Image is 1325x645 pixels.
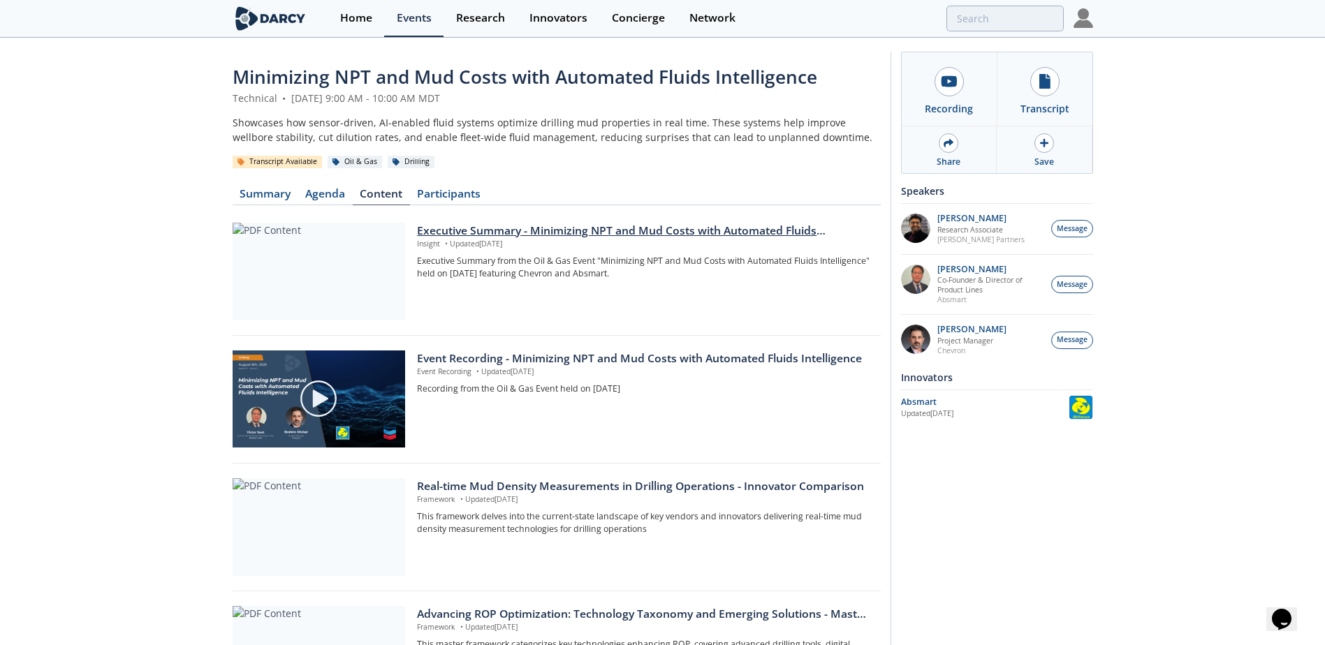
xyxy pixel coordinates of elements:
a: Absmart Updated[DATE] Absmart [901,395,1093,420]
img: Absmart [1069,395,1093,420]
button: Message [1051,332,1093,349]
a: Participants [410,188,488,205]
div: Transcript Available [233,156,323,168]
p: [PERSON_NAME] [937,214,1025,223]
p: Event Recording Updated [DATE] [417,366,870,378]
a: Transcript [997,52,1092,126]
div: Absmart [901,396,1069,408]
a: PDF Content Real-time Mud Density Measurements in Drilling Operations - Innovator Comparison Fram... [233,478,881,576]
div: Research [456,13,505,24]
div: Innovators [901,365,1093,390]
img: play-chapters-gray.svg [299,379,338,418]
div: Drilling [388,156,435,168]
a: Video Content Event Recording - Minimizing NPT and Mud Costs with Automated Fluids Intelligence E... [233,350,881,448]
span: • [280,91,288,105]
div: Updated [DATE] [901,408,1069,420]
p: Co-Founder & Director of Product Lines [937,275,1044,295]
p: Project Manager [937,336,1006,346]
p: Framework Updated [DATE] [417,622,870,633]
a: Agenda [298,188,353,205]
span: • [474,366,481,376]
p: [PERSON_NAME] [937,265,1044,274]
div: Concierge [612,13,665,24]
span: • [457,622,465,632]
span: Message [1057,223,1088,235]
input: Advanced Search [946,6,1064,31]
div: Events [397,13,432,24]
p: [PERSON_NAME] Partners [937,235,1025,244]
div: Advancing ROP Optimization: Technology Taxonomy and Emerging Solutions - Master Framework [417,606,870,623]
p: Insight Updated [DATE] [417,239,870,250]
img: 92797456-ae33-4003-90ad-aa7d548e479e [901,214,930,243]
span: Minimizing NPT and Mud Costs with Automated Fluids Intelligence [233,64,817,89]
div: Save [1034,156,1054,168]
a: Recording [902,52,997,126]
p: Absmart [937,295,1044,304]
button: Message [1051,220,1093,237]
div: Real-time Mud Density Measurements in Drilling Operations - Innovator Comparison [417,478,870,495]
p: [PERSON_NAME] [937,325,1006,334]
img: f391ab45-d698-4384-b787-576124f63af6 [901,265,930,294]
p: This framework delves into the current-state landscape of key vendors and innovators delivering r... [417,510,870,536]
div: Transcript [1020,101,1069,116]
span: Message [1057,279,1088,290]
img: logo-wide.svg [233,6,309,31]
p: Recording from the Oil & Gas Event held on [DATE] [417,383,870,395]
span: • [457,494,465,504]
p: Chevron [937,346,1006,355]
div: Recording [925,101,973,116]
div: Technical [DATE] 9:00 AM - 10:00 AM MDT [233,91,881,105]
div: Oil & Gas [328,156,383,168]
img: Video Content [233,350,405,447]
button: Message [1051,276,1093,293]
p: Executive Summary from the Oil & Gas Event "Minimizing NPT and Mud Costs with Automated Fluids In... [417,255,870,281]
div: Executive Summary - Minimizing NPT and Mud Costs with Automated Fluids Intelligence [417,223,870,239]
div: Share [937,156,960,168]
iframe: chat widget [1266,589,1311,631]
div: Home [340,13,372,24]
div: Innovators [529,13,587,24]
div: Network [689,13,735,24]
p: Research Associate [937,225,1025,235]
span: • [442,239,450,249]
div: Speakers [901,179,1093,203]
div: Event Recording - Minimizing NPT and Mud Costs with Automated Fluids Intelligence [417,350,870,367]
img: 0796ef69-b90a-4e68-ba11-5d0191a10bb8 [901,325,930,354]
span: Message [1057,334,1088,346]
div: Showcases how sensor-driven, AI-enabled fluid systems optimize drilling mud properties in real ti... [233,115,881,144]
p: Framework Updated [DATE] [417,494,870,505]
a: Content [353,188,410,205]
img: Profile [1074,8,1093,28]
a: PDF Content Executive Summary - Minimizing NPT and Mud Costs with Automated Fluids Intelligence I... [233,223,881,320]
a: Summary [233,188,298,205]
